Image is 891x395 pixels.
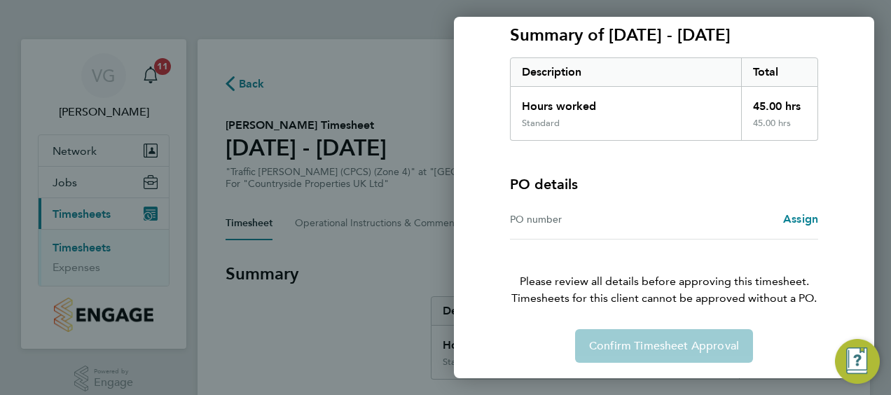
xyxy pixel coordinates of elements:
[783,212,818,226] span: Assign
[522,118,560,129] div: Standard
[493,240,835,307] p: Please review all details before approving this timesheet.
[493,290,835,307] span: Timesheets for this client cannot be approved without a PO.
[510,57,818,141] div: Summary of 18 - 24 Aug 2025
[741,118,818,140] div: 45.00 hrs
[511,58,741,86] div: Description
[783,211,818,228] a: Assign
[511,87,741,118] div: Hours worked
[510,211,664,228] div: PO number
[835,339,880,384] button: Engage Resource Center
[741,58,818,86] div: Total
[510,174,578,194] h4: PO details
[510,24,818,46] h3: Summary of [DATE] - [DATE]
[741,87,818,118] div: 45.00 hrs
